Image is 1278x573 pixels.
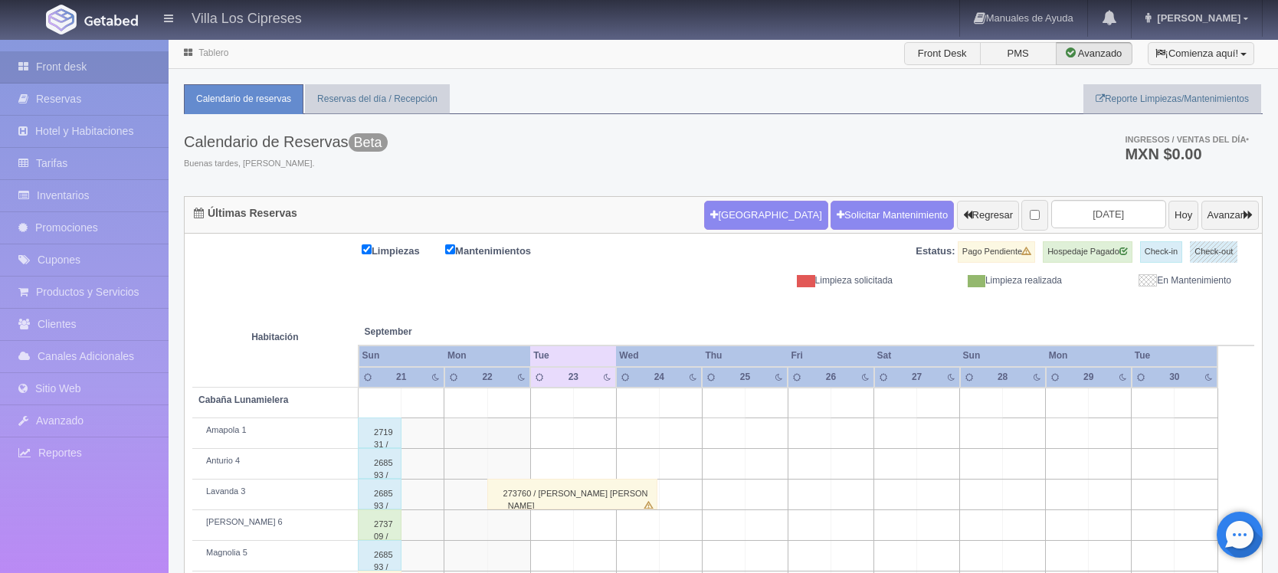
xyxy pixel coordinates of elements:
[616,345,702,366] th: Wed
[916,244,955,259] label: Estatus:
[1201,201,1259,230] button: Avanzar
[84,15,138,26] img: Getabed
[1073,274,1243,287] div: En Mantenimiento
[980,42,1057,65] label: PMS
[818,371,844,384] div: 26
[198,47,228,58] a: Tablero
[358,448,401,479] div: 268593 / [PERSON_NAME]
[1043,241,1132,263] label: Hospedaje Pagado
[184,158,388,170] span: Buenas tardes, [PERSON_NAME].
[198,486,352,498] div: Lavanda 3
[362,241,443,259] label: Limpiezas
[735,274,904,287] div: Limpieza solicitada
[365,326,525,339] span: September
[874,345,960,366] th: Sat
[560,371,586,384] div: 23
[1148,42,1254,65] button: ¡Comienza aquí!
[957,201,1019,230] button: Regresar
[1162,371,1188,384] div: 30
[1132,345,1217,366] th: Tue
[788,345,873,366] th: Fri
[1083,84,1261,114] a: Reporte Limpiezas/Mantenimientos
[194,208,297,219] h4: Últimas Reservas
[1168,201,1198,230] button: Hoy
[1125,135,1249,144] span: Ingresos / Ventas del día
[184,133,388,150] h3: Calendario de Reservas
[46,5,77,34] img: Getabed
[474,371,500,384] div: 22
[487,479,657,509] div: 273760 / [PERSON_NAME] [PERSON_NAME]
[1153,12,1240,24] span: [PERSON_NAME]
[704,201,827,230] button: [GEOGRAPHIC_DATA]
[358,540,401,571] div: 268593 / [PERSON_NAME]
[958,241,1035,263] label: Pago Pendiente
[1046,345,1132,366] th: Mon
[445,241,554,259] label: Mantenimientos
[359,345,444,366] th: Sun
[388,371,415,384] div: 21
[362,244,372,254] input: Limpiezas
[904,371,930,384] div: 27
[904,274,1073,287] div: Limpieza realizada
[358,417,401,448] div: 271931 / [PERSON_NAME]
[831,201,954,230] a: Solicitar Mantenimiento
[349,133,388,152] span: Beta
[198,516,352,529] div: [PERSON_NAME] 6
[184,84,303,114] a: Calendario de reservas
[251,332,298,342] strong: Habitación
[198,455,352,467] div: Anturio 4
[990,371,1016,384] div: 28
[904,42,981,65] label: Front Desk
[1190,241,1237,263] label: Check-out
[1076,371,1102,384] div: 29
[198,424,352,437] div: Amapola 1
[192,8,302,27] h4: Villa Los Cipreses
[732,371,758,384] div: 25
[198,395,288,405] b: Cabaña Lunamielera
[702,345,788,366] th: Thu
[305,84,450,114] a: Reservas del día / Recepción
[1056,42,1132,65] label: Avanzado
[444,345,530,366] th: Mon
[358,509,401,540] div: 273709 / [PERSON_NAME]
[646,371,672,384] div: 24
[358,479,401,509] div: 268593 / [PERSON_NAME]
[198,547,352,559] div: Magnolia 5
[445,244,455,254] input: Mantenimientos
[1140,241,1182,263] label: Check-in
[530,345,616,366] th: Tue
[1125,146,1249,162] h3: MXN $0.00
[960,345,1046,366] th: Sun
